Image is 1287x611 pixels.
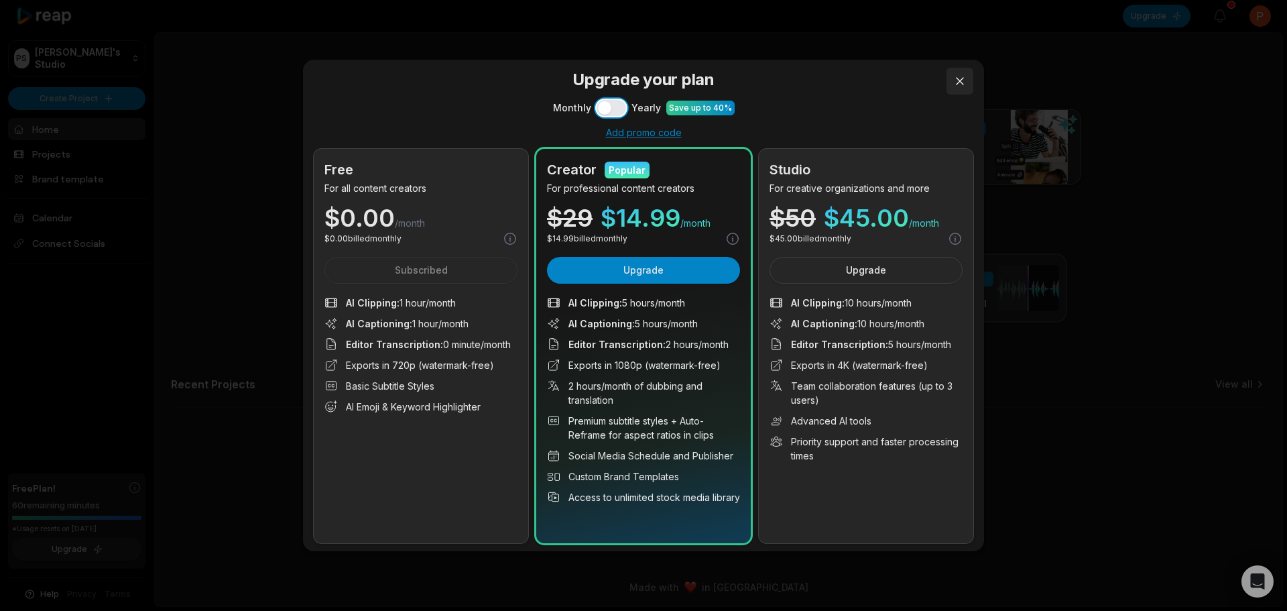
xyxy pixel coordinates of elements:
[568,339,666,350] span: Editor Transcription :
[547,233,627,245] p: $ 14.99 billed monthly
[346,337,511,351] span: 0 minute/month
[568,317,698,331] span: 5 hours/month
[324,358,517,372] li: Exports in 720p (watermark-free)
[547,358,740,372] li: Exports in 1080p (watermark-free)
[770,435,963,463] li: Priority support and faster processing times
[547,449,740,463] li: Social Media Schedule and Publisher
[314,127,973,139] div: Add promo code
[791,339,888,350] span: Editor Transcription :
[324,400,517,414] li: AI Emoji & Keyword Highlighter
[346,297,400,309] span: AI Clipping :
[631,101,661,115] span: Yearly
[770,414,963,428] li: Advanced AI tools
[324,160,353,180] h2: Free
[791,297,845,309] span: AI Clipping :
[770,379,963,407] li: Team collaboration features (up to 3 users)
[346,317,469,331] span: 1 hour/month
[547,160,597,180] h2: Creator
[547,379,740,407] li: 2 hours/month of dubbing and translation
[324,233,402,245] p: $ 0.00 billed monthly
[324,181,517,195] p: For all content creators
[669,102,732,114] div: Save up to 40%
[346,318,412,329] span: AI Captioning :
[609,163,646,177] div: Popular
[601,206,680,230] span: $ 14.99
[568,296,685,310] span: 5 hours/month
[547,206,593,230] div: $ 29
[1241,565,1274,598] div: Open Intercom Messenger
[547,414,740,442] li: Premium subtitle styles + Auto-Reframe for aspect ratios in clips
[324,379,517,393] li: Basic Subtitle Styles
[770,181,963,195] p: For creative organizations and more
[568,297,622,309] span: AI Clipping :
[791,317,924,331] span: 10 hours/month
[568,337,729,351] span: 2 hours/month
[770,233,851,245] p: $ 45.00 billed monthly
[770,358,963,372] li: Exports in 4K (watermark-free)
[553,101,591,115] span: Monthly
[547,257,740,284] button: Upgrade
[395,217,425,230] span: /month
[547,181,740,195] p: For professional content creators
[770,160,810,180] h2: Studio
[324,206,395,230] span: $ 0.00
[824,206,909,230] span: $ 45.00
[314,68,973,92] h3: Upgrade your plan
[568,318,635,329] span: AI Captioning :
[346,339,443,350] span: Editor Transcription :
[547,469,740,484] li: Custom Brand Templates
[909,217,939,230] span: /month
[791,296,912,310] span: 10 hours/month
[346,296,456,310] span: 1 hour/month
[770,206,816,230] div: $ 50
[791,337,951,351] span: 5 hours/month
[680,217,711,230] span: /month
[547,490,740,504] li: Access to unlimited stock media library
[770,257,963,284] button: Upgrade
[791,318,857,329] span: AI Captioning :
